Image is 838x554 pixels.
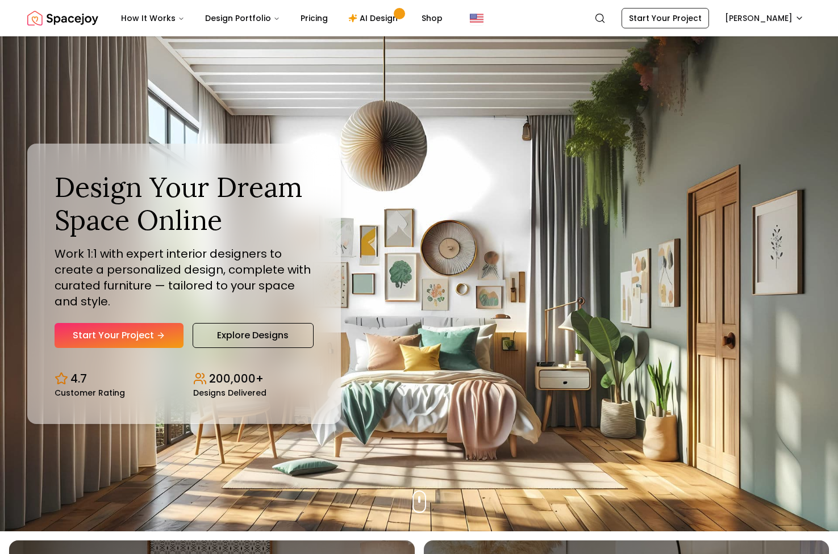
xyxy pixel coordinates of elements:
[209,371,264,387] p: 200,000+
[718,8,811,28] button: [PERSON_NAME]
[27,7,98,30] a: Spacejoy
[27,7,98,30] img: Spacejoy Logo
[193,389,266,397] small: Designs Delivered
[470,11,483,25] img: United States
[55,389,125,397] small: Customer Rating
[412,7,452,30] a: Shop
[70,371,87,387] p: 4.7
[622,8,709,28] a: Start Your Project
[339,7,410,30] a: AI Design
[291,7,337,30] a: Pricing
[112,7,452,30] nav: Main
[112,7,194,30] button: How It Works
[55,171,314,236] h1: Design Your Dream Space Online
[55,246,314,309] p: Work 1:1 with expert interior designers to create a personalized design, complete with curated fu...
[55,323,184,348] a: Start Your Project
[55,362,314,397] div: Design stats
[196,7,289,30] button: Design Portfolio
[193,323,314,348] a: Explore Designs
